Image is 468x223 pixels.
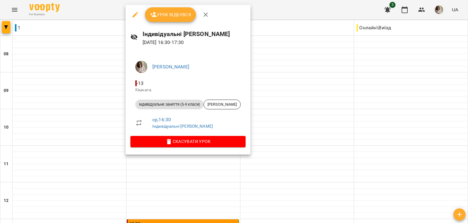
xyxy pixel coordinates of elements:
[143,29,246,39] h6: Індивідуальні [PERSON_NAME]
[145,7,196,22] button: Урок відбувся
[150,11,191,18] span: Урок відбувся
[135,102,204,107] span: Індивідуальне заняття (5-9 класи)
[152,117,171,122] a: ср , 16:30
[152,64,189,70] a: [PERSON_NAME]
[135,61,147,73] img: cf9d72be1c49480477303613d6f9b014.jpg
[130,136,246,147] button: Скасувати Урок
[135,138,241,145] span: Скасувати Урок
[204,100,241,109] div: [PERSON_NAME]
[143,39,246,46] p: [DATE] 16:30 - 17:30
[135,87,241,93] p: Кімната
[135,80,145,86] span: - 13
[204,102,240,107] span: [PERSON_NAME]
[152,124,213,129] a: Індивідуальні [PERSON_NAME]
